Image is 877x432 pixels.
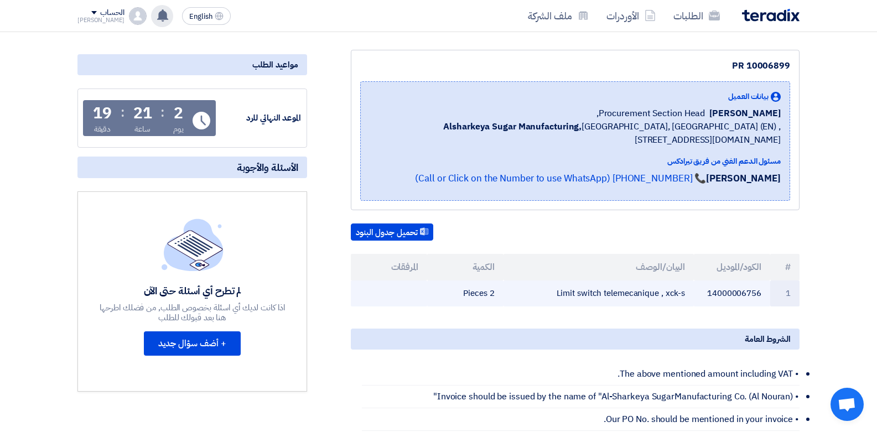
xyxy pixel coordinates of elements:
span: الشروط العامة [745,333,791,345]
td: 1 [770,280,800,306]
a: ملف الشركة [519,3,598,29]
span: English [189,13,212,20]
div: الموعد النهائي للرد [218,112,301,124]
img: Teradix logo [742,9,800,22]
li: • The above mentioned amount including VAT. [362,363,800,386]
div: ساعة [134,123,151,135]
li: • Invoice should be issued by the name of "Al-Sharkeya SugarManufacturing Co. (Al Nouran)" [362,386,800,408]
div: 19 [93,106,112,121]
button: + أضف سؤال جديد [144,331,241,356]
div: 2 [174,106,183,121]
span: بيانات العميل [728,91,769,102]
img: empty_state_list.svg [162,218,224,270]
a: الأوردرات [598,3,665,29]
td: Limit switch telemecanique , xck-s [504,280,694,306]
li: • Our PO No. should be mentioned in your invoice. [362,408,800,431]
div: مواعيد الطلب [77,54,307,75]
div: 21 [133,106,152,121]
strong: [PERSON_NAME] [706,171,781,185]
td: 2 Pieces [427,280,504,306]
div: PR 10006899 [360,59,790,72]
div: اذا كانت لديك أي اسئلة بخصوص الطلب, من فضلك اطرحها هنا بعد قبولك للطلب [98,303,287,322]
div: الحساب [100,8,124,18]
span: [GEOGRAPHIC_DATA], [GEOGRAPHIC_DATA] (EN) ,[STREET_ADDRESS][DOMAIN_NAME] [370,120,781,147]
span: [PERSON_NAME] [709,107,781,120]
div: : [121,102,124,122]
img: profile_test.png [129,7,147,25]
button: English [182,7,231,25]
div: مسئول الدعم الفني من فريق تيرادكس [370,155,781,167]
div: : [160,102,164,122]
button: تحميل جدول البنود [351,223,433,241]
th: الكود/الموديل [694,254,770,280]
div: [PERSON_NAME] [77,17,124,23]
div: دقيقة [94,123,111,135]
td: 14000006756 [694,280,770,306]
th: الكمية [427,254,504,280]
a: 📞 [PHONE_NUMBER] (Call or Click on the Number to use WhatsApp) [415,171,706,185]
div: Open chat [831,388,864,421]
div: لم تطرح أي أسئلة حتى الآن [98,284,287,297]
th: المرفقات [351,254,427,280]
span: الأسئلة والأجوبة [237,161,298,174]
b: Alsharkeya Sugar Manufacturing, [443,120,582,133]
th: # [770,254,800,280]
a: الطلبات [665,3,729,29]
div: يوم [173,123,184,135]
th: البيان/الوصف [504,254,694,280]
span: Procurement Section Head, [596,107,705,120]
